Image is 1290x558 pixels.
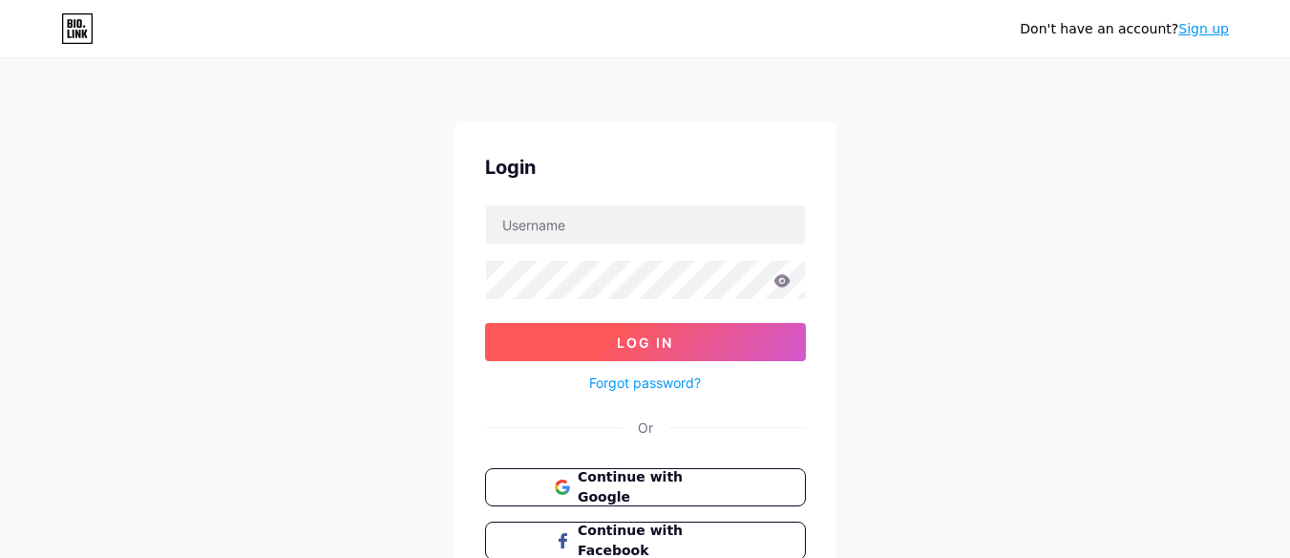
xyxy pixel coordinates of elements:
button: Log In [485,323,806,361]
div: Don't have an account? [1020,19,1229,39]
a: Forgot password? [589,373,701,393]
span: Log In [617,334,673,351]
input: Username [486,205,805,244]
div: Login [485,153,806,182]
button: Continue with Google [485,468,806,506]
div: Or [638,418,653,438]
a: Sign up [1178,21,1229,36]
span: Continue with Google [578,467,735,507]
